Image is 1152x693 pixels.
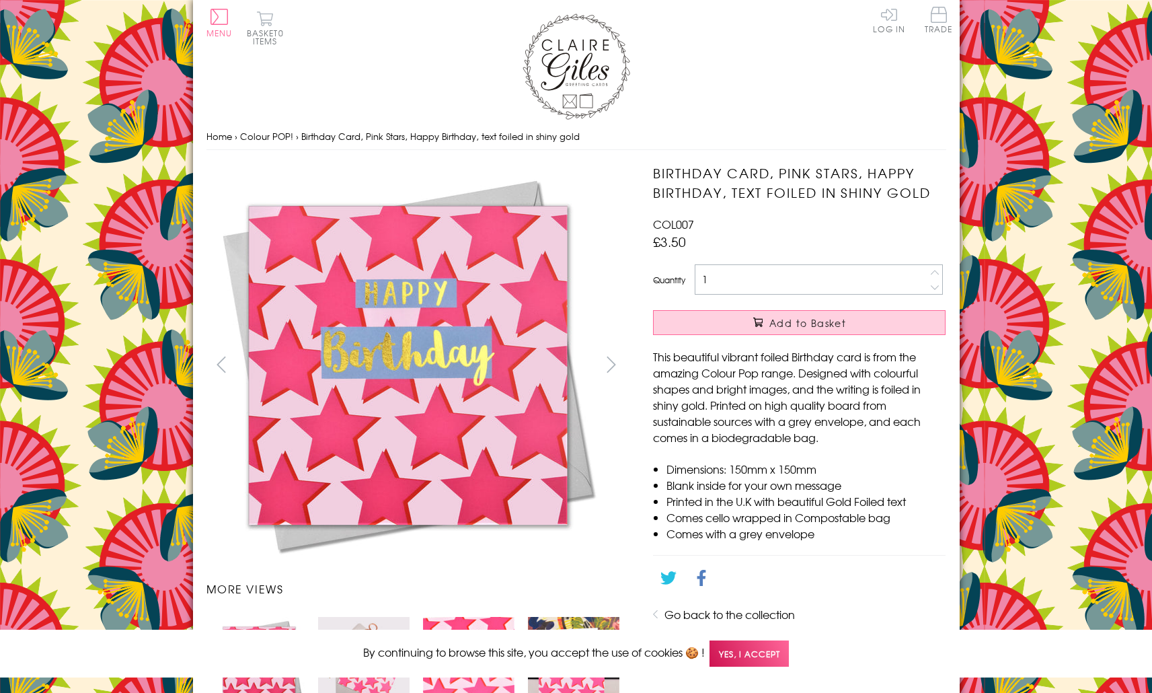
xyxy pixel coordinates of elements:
li: Comes with a grey envelope [666,525,946,542]
button: next [596,349,626,379]
button: Basket0 items [247,11,284,45]
a: Trade [925,7,953,36]
img: Birthday Card, Pink Stars, Happy Birthday, text foiled in shiny gold [626,163,1030,567]
span: 0 items [253,27,284,47]
span: Add to Basket [769,316,846,330]
span: £3.50 [653,232,686,251]
li: Comes cello wrapped in Compostable bag [666,509,946,525]
img: Claire Giles Greetings Cards [523,13,630,120]
span: Yes, I accept [709,641,789,667]
p: This beautiful vibrant foiled Birthday card is from the amazing Colour Pop range. Designed with c... [653,349,946,445]
span: › [296,130,299,143]
nav: breadcrumbs [206,123,946,151]
button: Menu [206,9,233,37]
button: prev [206,349,237,379]
li: Printed in the U.K with beautiful Gold Foiled text [666,493,946,509]
h3: More views [206,581,627,597]
li: Dimensions: 150mm x 150mm [666,461,946,477]
span: Menu [206,27,233,39]
li: Blank inside for your own message [666,477,946,493]
a: Log In [873,7,905,33]
button: Add to Basket [653,310,946,335]
span: COL007 [653,216,694,232]
span: › [235,130,237,143]
img: Birthday Card, Pink Stars, Happy Birthday, text foiled in shiny gold [206,163,609,567]
span: Trade [925,7,953,33]
h1: Birthday Card, Pink Stars, Happy Birthday, text foiled in shiny gold [653,163,946,203]
a: Colour POP! [240,130,293,143]
label: Quantity [653,274,685,286]
a: Home [206,130,232,143]
span: Birthday Card, Pink Stars, Happy Birthday, text foiled in shiny gold [301,130,580,143]
a: Go back to the collection [664,606,795,622]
